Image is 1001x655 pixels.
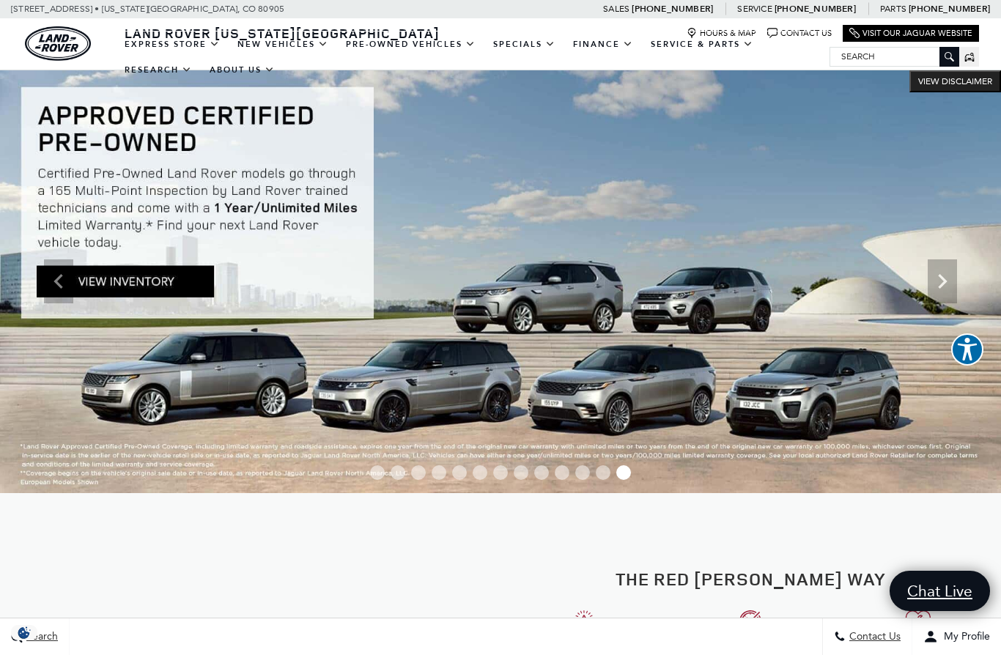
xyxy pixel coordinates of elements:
a: Finance [564,32,642,57]
span: Go to slide 6 [473,465,487,480]
span: Go to slide 5 [452,465,467,480]
a: Hours & Map [687,28,756,39]
span: Sales [603,4,629,14]
span: Go to slide 8 [514,465,528,480]
span: Go to slide 10 [555,465,569,480]
a: Chat Live [890,571,990,611]
span: Go to slide 1 [370,465,385,480]
span: Go to slide 12 [596,465,610,480]
span: Chat Live [900,581,980,601]
span: My Profile [938,631,990,643]
a: [PHONE_NUMBER] [775,3,856,15]
a: Research [116,57,201,83]
img: Opt-Out Icon [7,625,41,640]
a: Pre-Owned Vehicles [337,32,484,57]
button: Open user profile menu [912,618,1001,655]
span: Contact Us [846,631,901,643]
span: Go to slide 4 [432,465,446,480]
button: Explore your accessibility options [951,333,983,366]
button: VIEW DISCLAIMER [909,70,1001,92]
span: VIEW DISCLAIMER [918,75,992,87]
a: EXPRESS STORE [116,32,229,57]
span: Go to slide 11 [575,465,590,480]
span: Go to slide 13 [616,465,631,480]
a: Visit Our Jaguar Website [849,28,972,39]
a: About Us [201,57,284,83]
input: Search [830,48,958,65]
nav: Main Navigation [116,32,830,83]
div: Previous [44,259,73,303]
a: land-rover [25,26,91,61]
a: Specials [484,32,564,57]
a: Service & Parts [642,32,762,57]
span: Go to slide 9 [534,465,549,480]
span: Service [737,4,772,14]
div: Next [928,259,957,303]
span: Go to slide 2 [391,465,405,480]
span: Land Rover [US_STATE][GEOGRAPHIC_DATA] [125,24,440,42]
a: [PHONE_NUMBER] [632,3,713,15]
a: [PHONE_NUMBER] [909,3,990,15]
span: Go to slide 3 [411,465,426,480]
a: [STREET_ADDRESS] • [US_STATE][GEOGRAPHIC_DATA], CO 80905 [11,4,284,14]
span: Go to slide 7 [493,465,508,480]
a: Contact Us [767,28,832,39]
img: Land Rover [25,26,91,61]
h2: The Red [PERSON_NAME] Way [511,569,990,588]
span: Parts [880,4,906,14]
section: Click to Open Cookie Consent Modal [7,625,41,640]
aside: Accessibility Help Desk [951,333,983,369]
a: New Vehicles [229,32,337,57]
a: Land Rover [US_STATE][GEOGRAPHIC_DATA] [116,24,448,42]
